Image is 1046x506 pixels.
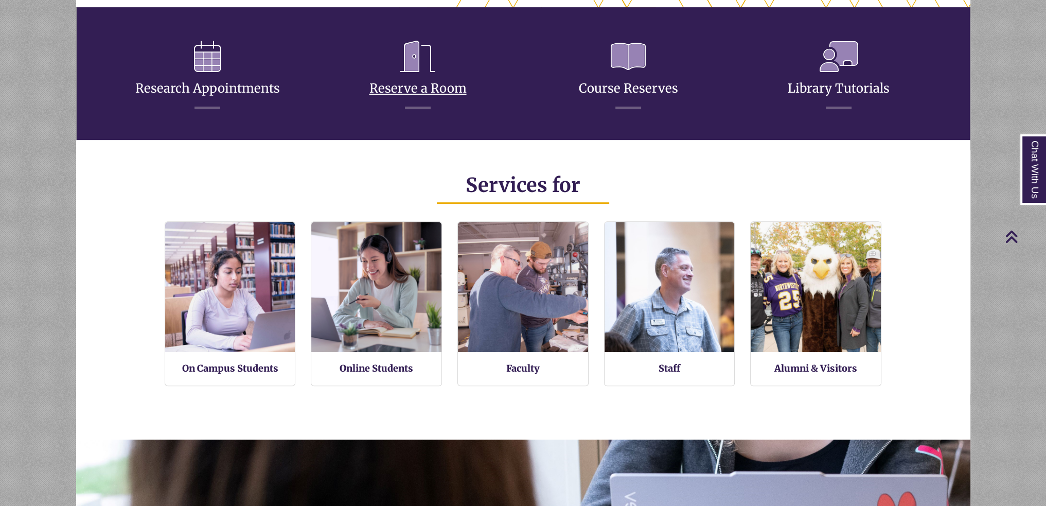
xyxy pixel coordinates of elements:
a: Library Tutorials [788,56,890,96]
a: On Campus Students [182,362,278,374]
a: Back to Top [1005,230,1043,243]
img: Faculty Resources [458,222,588,352]
a: Online Students [340,362,413,374]
img: On Campus Students Services [165,222,295,352]
a: Alumni & Visitors [774,362,857,374]
span: Services for [466,173,580,197]
img: Staff Services [605,222,735,352]
a: Research Appointments [135,56,280,96]
a: Faculty [506,362,540,374]
img: Online Students Services [311,222,441,352]
a: Course Reserves [579,56,678,96]
a: Reserve a Room [369,56,467,96]
a: Staff [659,362,680,374]
img: Alumni and Visitors Services [751,222,881,352]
